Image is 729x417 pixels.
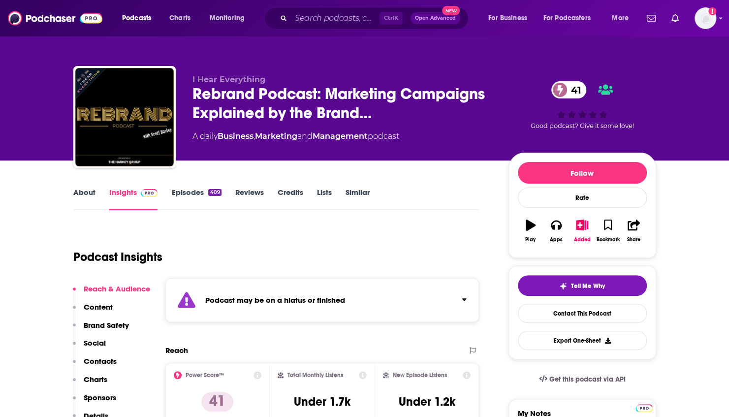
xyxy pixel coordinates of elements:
p: Sponsors [84,393,116,402]
a: Lists [317,188,332,210]
h2: Power Score™ [186,372,224,379]
button: Apps [543,213,569,249]
button: Charts [73,375,107,393]
div: Bookmark [596,237,619,243]
span: Open Advanced [415,16,456,21]
button: Export One-Sheet [518,331,647,350]
h2: Total Monthly Listens [287,372,343,379]
button: Content [73,302,113,321]
a: Business [218,131,254,141]
strong: Podcast may be on a hiatus or finished [205,295,345,305]
span: More [612,11,629,25]
a: Episodes409 [171,188,221,210]
h2: New Episode Listens [393,372,447,379]
span: Tell Me Why [571,282,605,290]
section: Click to expand status details [165,278,479,322]
input: Search podcasts, credits, & more... [291,10,380,26]
button: open menu [481,10,539,26]
button: Reach & Audience [73,284,150,302]
span: Charts [169,11,190,25]
img: Podchaser Pro [635,404,653,412]
img: Podchaser Pro [141,189,158,197]
svg: Add a profile image [708,7,716,15]
div: 41Good podcast? Give it some love! [508,75,656,136]
a: Reviews [235,188,264,210]
button: Share [621,213,646,249]
button: open menu [203,10,257,26]
h3: Under 1.7k [294,394,350,409]
a: Similar [346,188,370,210]
p: Contacts [84,356,117,366]
h2: Reach [165,346,188,355]
a: Show notifications dropdown [667,10,683,27]
button: Added [569,213,595,249]
span: Good podcast? Give it some love! [531,122,634,129]
a: 41 [551,81,586,98]
button: Bookmark [595,213,621,249]
p: Reach & Audience [84,284,150,293]
a: Management [313,131,368,141]
a: Marketing [255,131,297,141]
div: Search podcasts, credits, & more... [273,7,478,30]
span: Monitoring [210,11,245,25]
div: Added [574,237,591,243]
button: open menu [605,10,641,26]
button: Sponsors [73,393,116,411]
div: Share [627,237,640,243]
button: Social [73,338,106,356]
div: Apps [550,237,563,243]
h3: Under 1.2k [399,394,455,409]
span: and [297,131,313,141]
button: Contacts [73,356,117,375]
div: Rate [518,188,647,208]
a: Pro website [635,403,653,412]
p: Content [84,302,113,312]
div: A daily podcast [192,130,399,142]
h1: Podcast Insights [73,250,162,264]
span: For Business [488,11,527,25]
button: Play [518,213,543,249]
button: Brand Safety [73,321,129,339]
span: Get this podcast via API [549,375,625,384]
span: , [254,131,255,141]
span: Logged in as ncannella [695,7,716,29]
a: InsightsPodchaser Pro [109,188,158,210]
span: 41 [561,81,586,98]
button: open menu [115,10,164,26]
button: Open AdvancedNew [411,12,460,24]
img: User Profile [695,7,716,29]
a: Charts [163,10,196,26]
p: Charts [84,375,107,384]
a: Show notifications dropdown [643,10,660,27]
p: 41 [201,392,233,412]
img: Podchaser - Follow, Share and Rate Podcasts [8,9,102,28]
span: I Hear Everything [192,75,265,84]
button: tell me why sparkleTell Me Why [518,275,647,296]
p: Brand Safety [84,321,129,330]
a: Contact This Podcast [518,304,647,323]
span: For Podcasters [543,11,591,25]
span: New [442,6,460,15]
a: About [73,188,95,210]
p: Social [84,338,106,348]
div: Play [525,237,536,243]
img: tell me why sparkle [559,282,567,290]
span: Ctrl K [380,12,403,25]
button: Show profile menu [695,7,716,29]
a: Get this podcast via API [531,367,634,391]
a: Credits [278,188,303,210]
button: Follow [518,162,647,184]
img: Rebrand Podcast: Marketing Campaigns Explained by the Brand & Agency [75,68,174,166]
button: open menu [537,10,605,26]
div: 409 [208,189,221,196]
span: Podcasts [122,11,151,25]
